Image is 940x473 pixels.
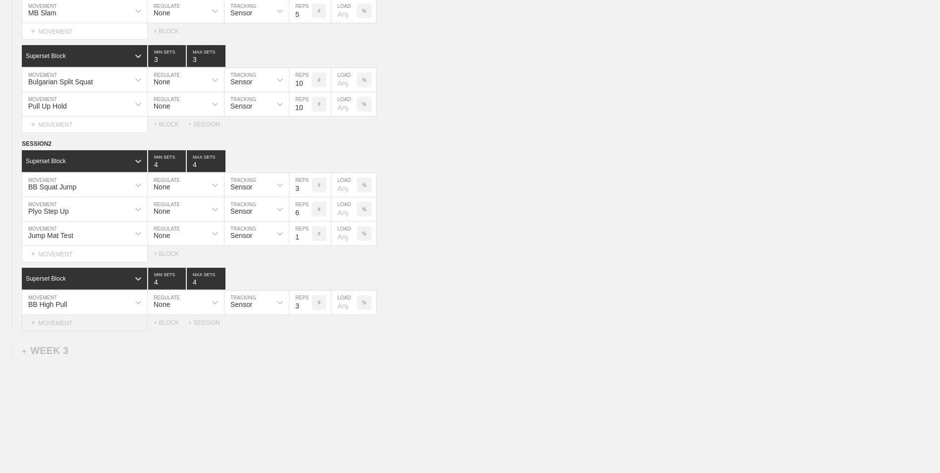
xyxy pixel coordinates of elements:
input: Any [332,92,357,116]
div: None [154,78,170,86]
div: None [154,183,170,191]
div: Sensor [230,9,252,17]
div: Superset Block [26,158,66,165]
p: # [318,8,321,14]
p: # [318,77,321,83]
span: + [31,27,35,35]
p: % [362,300,367,305]
div: Sensor [230,207,252,215]
input: None [187,45,225,67]
div: BB Squat Jump [28,183,76,191]
div: MOVEMENT [22,315,148,331]
div: Sensor [230,232,252,239]
input: None [187,268,225,290]
div: MOVEMENT [22,23,148,40]
p: # [318,231,321,236]
div: + BLOCK [154,319,188,326]
div: + BLOCK [154,121,188,128]
input: Any [332,68,357,92]
div: Jump Mat Test [28,232,73,239]
div: Pull Up Hold [28,102,67,110]
div: WEEK 3 [22,345,68,356]
input: Any [332,291,357,314]
div: MB Slam [28,9,56,17]
div: MOVEMENT [22,246,148,262]
span: + [31,120,35,128]
div: + SESSION [188,319,228,326]
p: % [362,231,367,236]
div: None [154,102,170,110]
input: None [187,150,225,172]
p: # [318,182,321,188]
p: # [318,102,321,107]
input: Any [332,173,357,197]
div: None [154,300,170,308]
p: % [362,77,367,83]
div: + BLOCK [154,28,188,35]
p: % [362,102,367,107]
div: MOVEMENT [22,117,148,133]
div: Sensor [230,300,252,308]
div: Plyo Step Up [28,207,69,215]
span: + [22,347,26,355]
p: # [318,207,321,212]
div: Sensor [230,183,252,191]
p: % [362,182,367,188]
input: Any [332,197,357,221]
div: BB High Pull [28,300,67,308]
div: None [154,207,170,215]
div: Superset Block [26,275,66,282]
span: SESSION 2 [22,140,52,147]
div: Bulgarian Split Squat [28,78,93,86]
p: # [318,300,321,305]
div: Sensor [230,102,252,110]
div: Superset Block [26,53,66,59]
p: % [362,207,367,212]
div: + SESSION [188,121,228,128]
div: Sensor [230,78,252,86]
input: Any [332,222,357,245]
div: + BLOCK [154,250,188,257]
span: + [31,318,35,327]
span: + [31,249,35,258]
iframe: Chat Widget [890,425,940,473]
p: % [362,8,367,14]
div: None [154,232,170,239]
div: None [154,9,170,17]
